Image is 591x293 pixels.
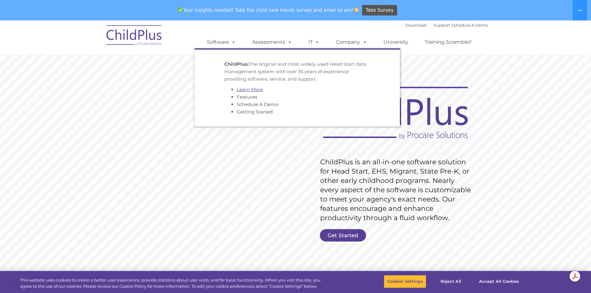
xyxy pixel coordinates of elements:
a: Getting Started [237,109,273,115]
strong: ChildPlus: [224,61,249,67]
div: This website uses cookies to create a better user experience, provide statistics about user visit... [20,277,325,289]
a: Schedule A Demo [451,23,488,28]
a: Support [434,23,450,28]
img: ✅ [178,7,183,12]
a: Features [237,94,257,100]
a: Training Scramble!! [419,36,478,48]
a: IT [302,36,326,48]
button: Accept All Cookies [476,275,522,288]
a: Company [330,36,373,48]
button: Reject All [432,275,470,288]
p: The original and most widely-used Head Start data management system with over 35 years of experie... [224,60,370,83]
span: Your insights needed! Take the child care trends survey and enter to win! [176,4,361,16]
font: | [405,23,488,28]
a: Take Survey [362,5,397,16]
rs-layer: ChildPlus is an all-in-one software solution for Head Start, EHS, Migrant, State Pre-K, or other ... [320,158,474,223]
a: Download [405,23,426,28]
a: Learn More [237,87,263,92]
span: Take Survey [366,5,394,16]
img: ChildPlus by Procare Solutions [103,21,165,52]
a: Get Started [320,229,366,242]
img: 👏 [354,7,359,12]
a: Assessments [246,36,298,48]
a: University [377,36,414,48]
a: Software [201,36,242,48]
button: Cookies Settings [384,275,426,288]
a: Schedule A Demo [237,101,278,107]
